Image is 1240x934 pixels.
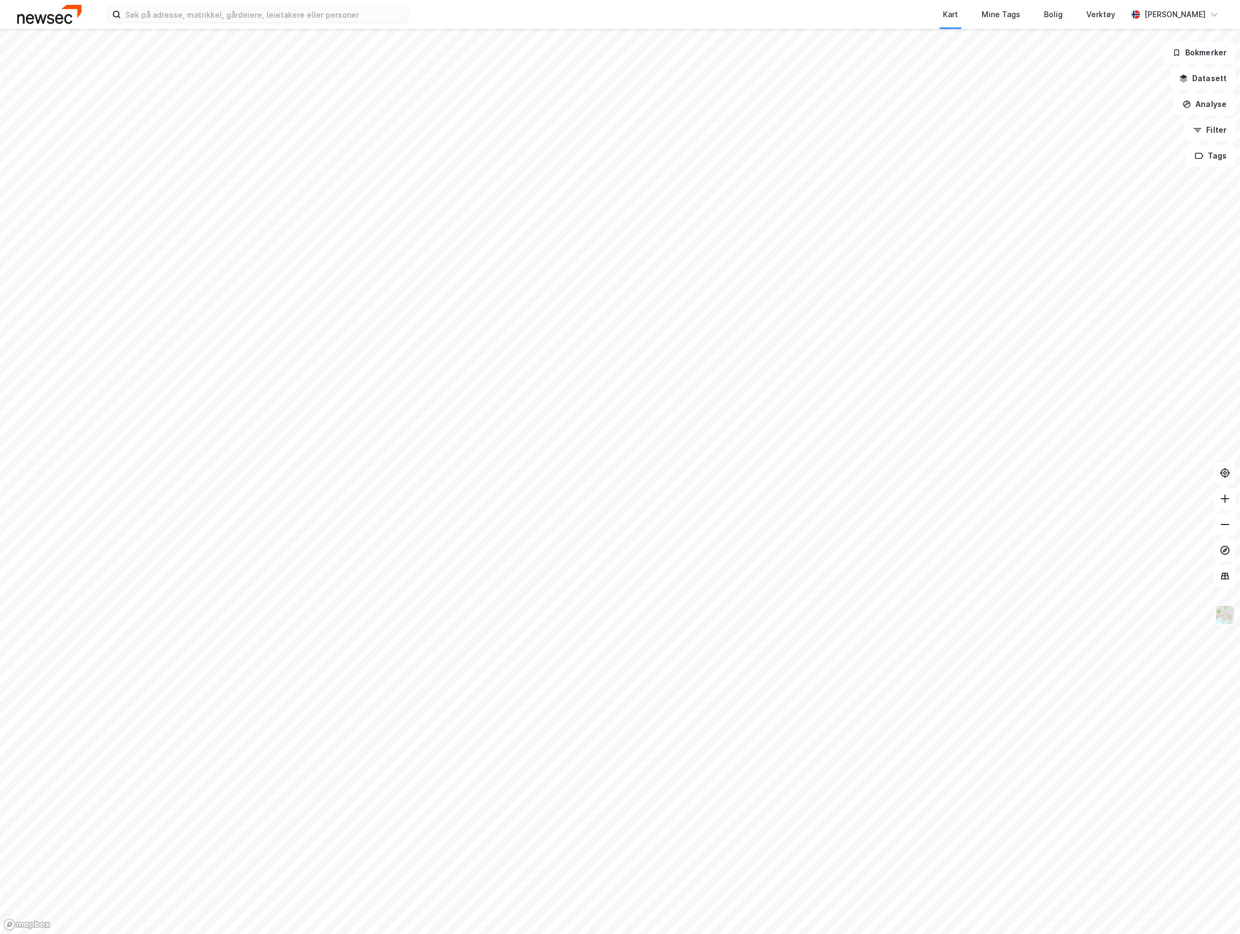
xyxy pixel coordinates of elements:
div: Mine Tags [982,8,1020,21]
div: Verktøy [1086,8,1115,21]
div: [PERSON_NAME] [1144,8,1206,21]
iframe: Chat Widget [1186,882,1240,934]
div: Bolig [1044,8,1063,21]
div: Kart [943,8,958,21]
img: newsec-logo.f6e21ccffca1b3a03d2d.png [17,5,82,24]
input: Søk på adresse, matrikkel, gårdeiere, leietakere eller personer [121,6,408,23]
